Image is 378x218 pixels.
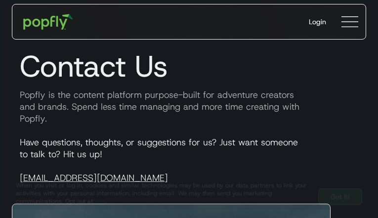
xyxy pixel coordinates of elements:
[20,172,168,184] a: [EMAIL_ADDRESS][DOMAIN_NAME]
[16,7,80,37] a: home
[12,89,366,125] p: Popfly is the content platform purpose-built for adventure creators and brands. Spend less time m...
[93,197,105,205] a: here
[12,136,366,184] p: Have questions, thoughts, or suggestions for us? Just want someone to talk to? Hit us up!
[16,181,310,205] div: When you visit or log in, cookies and similar technologies may be used by our data partners to li...
[12,48,366,84] h1: Contact Us
[309,17,326,27] div: Login
[318,188,362,205] a: Got It!
[301,9,334,35] a: Login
